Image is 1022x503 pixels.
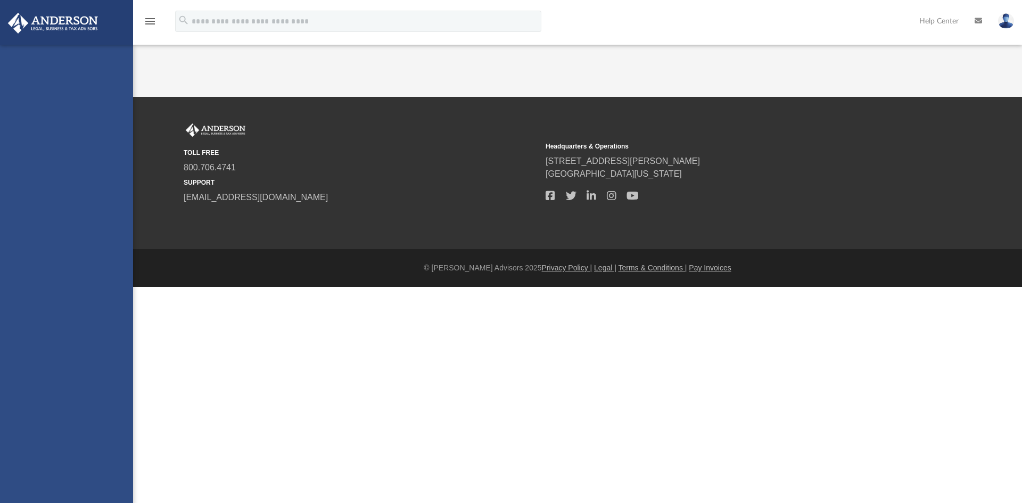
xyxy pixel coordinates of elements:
a: Pay Invoices [689,263,731,272]
a: 800.706.4741 [184,163,236,172]
small: TOLL FREE [184,148,538,158]
img: User Pic [998,13,1014,29]
div: © [PERSON_NAME] Advisors 2025 [133,262,1022,274]
small: SUPPORT [184,178,538,187]
a: [STREET_ADDRESS][PERSON_NAME] [546,156,700,166]
a: Terms & Conditions | [619,263,687,272]
small: Headquarters & Operations [546,142,900,151]
a: Legal | [594,263,616,272]
img: Anderson Advisors Platinum Portal [5,13,101,34]
i: menu [144,15,156,28]
i: search [178,14,189,26]
a: [EMAIL_ADDRESS][DOMAIN_NAME] [184,193,328,202]
a: Privacy Policy | [542,263,592,272]
a: [GEOGRAPHIC_DATA][US_STATE] [546,169,682,178]
a: menu [144,20,156,28]
img: Anderson Advisors Platinum Portal [184,123,248,137]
